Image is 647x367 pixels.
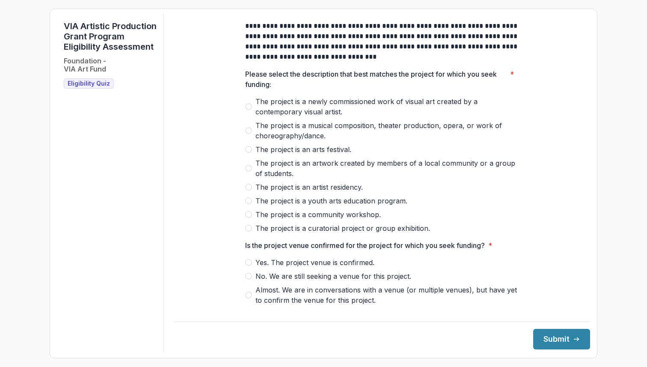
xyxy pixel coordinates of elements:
[533,329,590,349] button: Submit
[255,120,519,141] span: The project is a musical composition, theater production, opera, or work of choreography/dance.
[255,144,351,155] span: The project is an arts festival.
[255,196,407,206] span: The project is a youth arts education program.
[255,257,374,268] span: Yes. The project venue is confirmed.
[255,271,411,281] span: No. We are still seeking a venue for this project.
[255,96,519,117] span: The project is a newly commissioned work of visual art created by a contemporary visual artist.
[255,223,430,233] span: The project is a curatorial project or group exhibition.
[245,240,485,251] p: Is the project venue confirmed for the project for which you seek funding?
[255,158,519,179] span: The project is an artwork created by members of a local community or a group of students.
[255,285,519,305] span: Almost. We are in conversations with a venue (or multiple venues), but have yet to confirm the ve...
[68,80,110,87] span: Eligibility Quiz
[64,21,157,52] h1: VIA Artistic Production Grant Program Eligibility Assessment
[245,69,507,90] p: Please select the description that best matches the project for which you seek funding:
[64,57,106,73] h2: Foundation - VIA Art Fund
[255,182,363,192] span: The project is an artist residency.
[255,209,381,220] span: The project is a community workshop.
